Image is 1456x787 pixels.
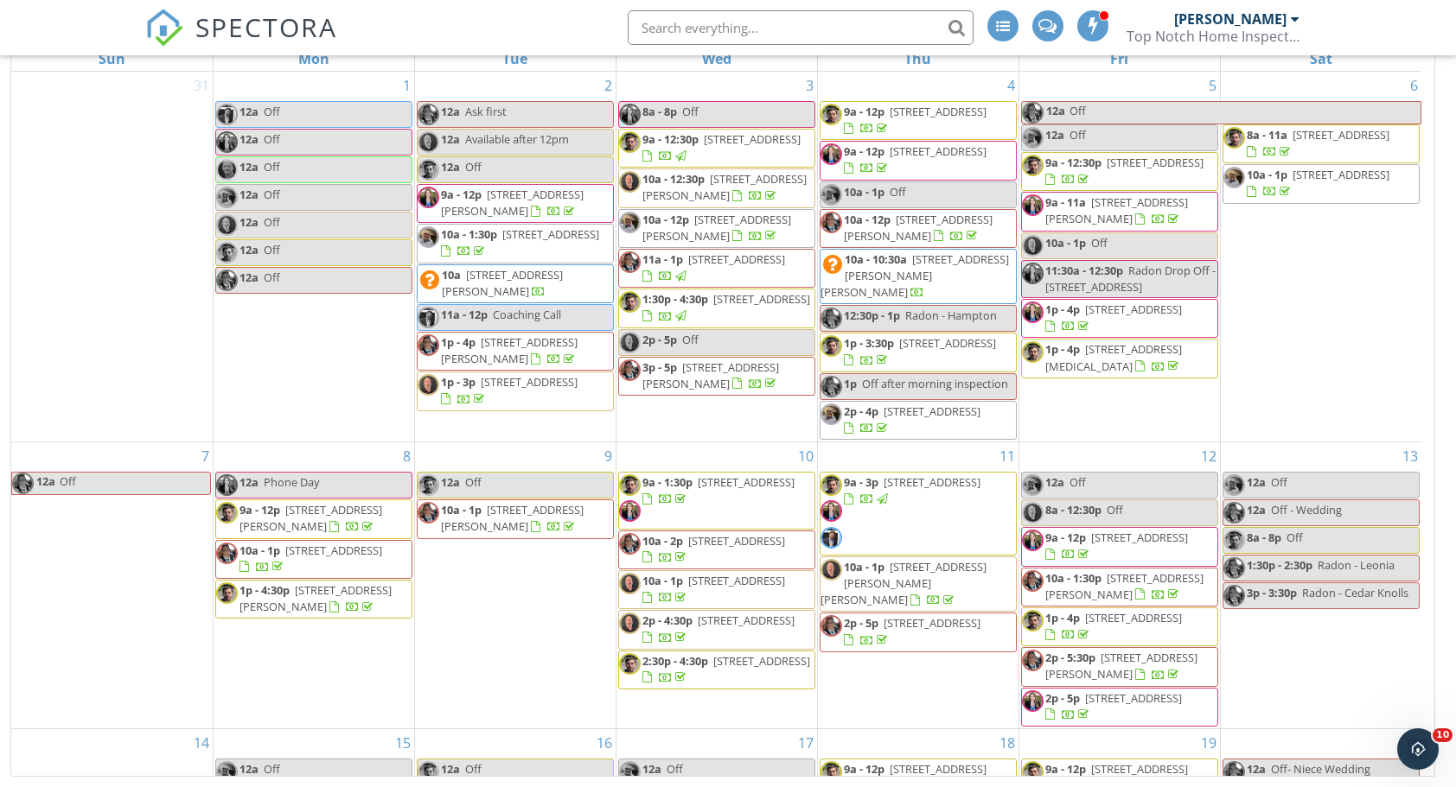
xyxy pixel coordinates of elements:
[1022,127,1044,149] img: 20240227_170353.jpg
[239,582,290,598] span: 1p - 4:30p
[628,10,974,45] input: Search everything...
[817,72,1019,442] td: Go to September 4, 2025
[821,104,842,125] img: ff73928170184bb7beeb2543a7642b44.jpeg
[285,543,382,558] span: [STREET_ADDRESS]
[1287,530,1303,545] span: Off
[1045,530,1086,545] span: 9a - 12p
[844,403,878,419] span: 2p - 4p
[642,291,708,307] span: 1:30p - 4:30p
[1045,102,1066,124] span: 12a
[1021,299,1218,338] a: 1p - 4p [STREET_ADDRESS]
[884,403,980,419] span: [STREET_ADDRESS]
[1247,557,1312,573] span: 1:30p - 2:30p
[642,131,699,147] span: 9a - 12:30p
[1022,235,1044,257] img: image0_4.jpeg
[216,187,238,208] img: 20240227_170353.jpg
[1022,570,1044,592] img: screen_shot_20230525_at_5.56.01_pm.png
[1022,341,1044,363] img: ff73928170184bb7beeb2543a7642b44.jpeg
[239,543,280,558] span: 10a - 1p
[890,184,906,200] span: Off
[442,267,563,299] a: 10a [STREET_ADDRESS][PERSON_NAME]
[1019,72,1220,442] td: Go to September 5, 2025
[1022,155,1044,176] img: ff73928170184bb7beeb2543a7642b44.jpeg
[215,580,412,619] a: 1p - 4:30p [STREET_ADDRESS][PERSON_NAME]
[844,308,900,323] span: 12:30p - 1p
[1085,301,1182,317] span: [STREET_ADDRESS]
[465,159,482,175] span: Off
[1045,194,1086,210] span: 9a - 11a
[821,559,987,607] span: [STREET_ADDRESS][PERSON_NAME][PERSON_NAME]
[418,374,439,396] img: image0_4.jpeg
[619,533,641,555] img: screen_shot_20230525_at_5.56.01_pm.png
[95,47,129,71] a: Sunday
[844,143,987,175] a: 9a - 12p [STREET_ADDRESS]
[1022,530,1044,551] img: 08.jpg
[844,104,884,119] span: 9a - 12p
[844,474,878,490] span: 9a - 3p
[642,533,785,565] a: 10a - 2p [STREET_ADDRESS]
[890,143,987,159] span: [STREET_ADDRESS]
[441,502,584,534] a: 10a - 1p [STREET_ADDRESS][PERSON_NAME]
[216,543,238,564] img: screen_shot_20230525_at_5.56.01_pm.png
[1045,341,1182,373] a: 1p - 4p [STREET_ADDRESS][MEDICAL_DATA]
[682,332,699,347] span: Off
[216,242,238,263] img: ff73928170184bb7beeb2543a7642b44.jpeg
[239,502,382,534] span: [STREET_ADDRESS][PERSON_NAME]
[642,104,677,119] span: 8a - 8p
[1045,263,1123,278] span: 11:30a - 12:30p
[1247,530,1281,545] span: 8a - 8p
[820,249,1017,305] a: 10a - 10:30a [STREET_ADDRESS][PERSON_NAME][PERSON_NAME]
[1045,301,1080,317] span: 1p - 4p
[642,212,791,244] a: 10a - 12p [STREET_ADDRESS][PERSON_NAME]
[1022,502,1044,524] img: image0_4.jpeg
[1045,194,1188,226] a: 9a - 11a [STREET_ADDRESS][PERSON_NAME]
[1318,557,1395,573] span: Radon - Leonia
[213,72,414,442] td: Go to September 1, 2025
[216,582,238,604] img: ff73928170184bb7beeb2543a7642b44.jpeg
[820,333,1017,371] a: 1p - 3:30p [STREET_ADDRESS]
[399,442,414,470] a: Go to September 8, 2025
[1293,127,1389,143] span: [STREET_ADDRESS]
[1223,585,1245,606] img: screen_shot_20230525_at_5.56.01_pm.png
[441,334,476,350] span: 1p - 4p
[844,104,987,136] a: 9a - 12p [STREET_ADDRESS]
[239,131,259,147] span: 12a
[1107,502,1123,517] span: Off
[1247,474,1266,490] span: 12a
[844,143,884,159] span: 9a - 12p
[682,104,699,119] span: Off
[1220,442,1421,729] td: Go to September 13, 2025
[399,72,414,99] a: Go to September 1, 2025
[465,131,569,147] span: Available after 12pm
[618,357,815,396] a: 3p - 5p [STREET_ADDRESS][PERSON_NAME]
[1045,341,1182,373] span: [STREET_ADDRESS][MEDICAL_DATA]
[844,335,996,367] a: 1p - 3:30p [STREET_ADDRESS]
[844,474,980,506] a: 9a - 3p [STREET_ADDRESS]
[821,184,842,206] img: 20240227_170353.jpg
[215,540,412,579] a: 10a - 1p [STREET_ADDRESS]
[844,212,993,244] span: [STREET_ADDRESS][PERSON_NAME]
[698,474,795,490] span: [STREET_ADDRESS]
[1045,530,1188,562] a: 9a - 12p [STREET_ADDRESS]
[642,533,683,549] span: 10a - 2p
[418,307,439,328] img: profile_pic.jpg
[862,376,1008,391] span: Off after morning inspection
[1045,570,1204,602] a: 10a - 1:30p [STREET_ADDRESS][PERSON_NAME]
[642,573,683,588] span: 10a - 1p
[239,582,392,614] span: [STREET_ADDRESS][PERSON_NAME]
[441,226,599,258] a: 10a - 1:30p [STREET_ADDRESS]
[239,502,382,534] a: 9a - 12p [STREET_ADDRESS][PERSON_NAME]
[239,270,259,285] span: 12a
[820,141,1017,180] a: 9a - 12p [STREET_ADDRESS]
[1107,47,1132,71] a: Friday
[821,403,842,425] img: 20240227_170353.jpg
[239,187,259,202] span: 12a
[619,332,641,353] img: image0_4.jpeg
[601,72,616,99] a: Go to September 2, 2025
[821,500,842,522] img: 08.jpg
[996,442,1019,470] a: Go to September 11, 2025
[414,442,616,729] td: Go to September 9, 2025
[820,101,1017,140] a: 9a - 12p [STREET_ADDRESS]
[239,582,392,614] a: 1p - 4:30p [STREET_ADDRESS][PERSON_NAME]
[215,499,412,538] a: 9a - 12p [STREET_ADDRESS][PERSON_NAME]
